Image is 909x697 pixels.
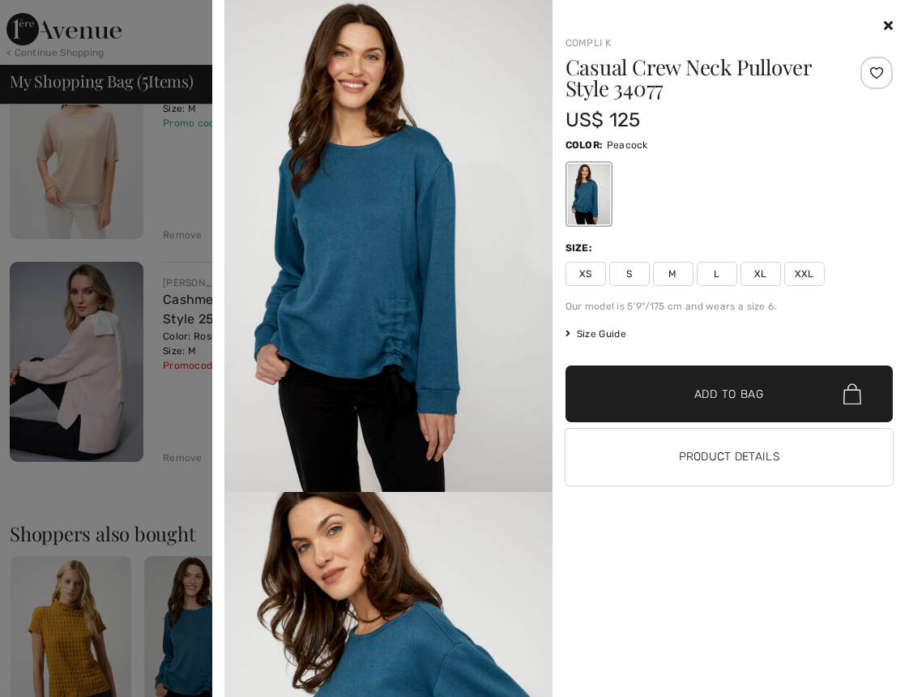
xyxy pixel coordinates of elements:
button: Add to Bag [565,366,894,422]
div: Our model is 5'9"/175 cm and wears a size 6. [565,299,894,314]
span: Chat [38,11,71,26]
img: Bag.svg [843,383,861,404]
span: Color: [565,139,604,151]
span: XL [740,262,781,286]
a: Compli K [565,37,611,49]
span: XS [565,262,606,286]
span: US$ 125 [565,109,641,131]
span: XXL [784,262,825,286]
button: Product Details [565,429,894,485]
div: Peacock [567,164,609,224]
div: Size: [565,241,596,255]
span: Peacock [607,139,648,151]
span: S [609,262,650,286]
span: Size Guide [565,327,626,341]
span: L [697,262,737,286]
h1: Casual Crew Neck Pullover Style 34077 [565,57,839,99]
span: Add to Bag [694,386,764,403]
span: M [653,262,693,286]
